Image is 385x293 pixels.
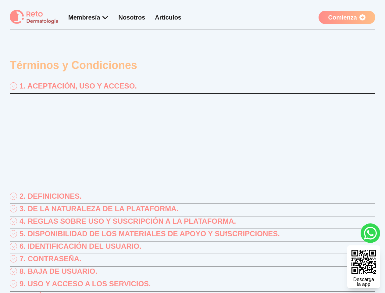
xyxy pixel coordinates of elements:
h1: Términos y Condiciones [10,59,375,71]
p: 4. REGLAS SOBRE USO Y SUSCRIPCIÓN A LA PLATAFORMA. [20,216,236,226]
a: whatsapp button [361,223,380,243]
p: 9. USO Y ACCESO A LOS SERVICIOS. [20,279,151,289]
img: logo Reto dermatología [10,10,59,25]
p: 1. ACEPTACIÓN, USO Y ACCESO. [20,81,137,91]
p: 7. CONTRASEÑA. [20,254,81,264]
a: Nosotros [119,14,145,21]
div: Membresía [68,13,109,22]
p: 5. DISPONIBILIDAD DE LOS MATERIALES DE APOYO Y SUfSCRIPCIONES. [20,229,280,239]
p: 8. BAJA DE USUARIO. [20,266,97,276]
p: 2. DEFINICIONES. [20,191,82,201]
a: Comienza [319,11,375,24]
p: 3. DE LA NATURALEZA DE LA PLATAFORMA. [20,204,178,214]
div: Descarga la app [353,277,374,287]
a: Artículos [155,14,181,21]
p: 6. IDENTIFICACIÓN DEL USUARIO. [20,241,141,251]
